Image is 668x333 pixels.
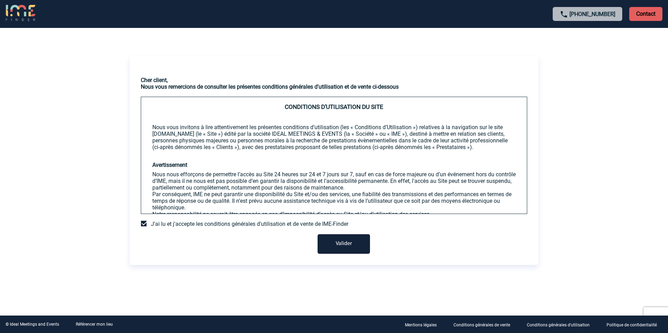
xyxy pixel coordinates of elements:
p: Conditions générales de vente [453,323,510,327]
p: Contact [629,7,662,21]
button: Valider [318,234,370,254]
p: Mentions légales [405,323,437,327]
div: © Ideal Meetings and Events [6,322,59,327]
p: Nous nous efforçons de permettre l’accès au Site 24 heures sur 24 et 7 jours sur 7, sauf en cas d... [152,171,516,191]
p: Nous vous invitons à lire attentivement les présentes conditions d’utilisation (les « Conditions ... [152,124,516,150]
img: call-24-px.png [560,10,568,18]
p: Par conséquent, IME ne peut garantir une disponibilité du Site et/ou des services, une fiabilité ... [152,191,516,211]
p: Politique de confidentialité [607,323,657,327]
p: Conditions générales d'utilisation [527,323,590,327]
a: Référencer mon lieu [76,322,113,327]
a: Conditions générales d'utilisation [521,321,601,328]
h3: Cher client, Nous vous remercions de consulter les présentes conditions générales d'utilisation e... [141,77,527,90]
a: Conditions générales de vente [448,321,521,328]
strong: Avertissement [152,162,187,168]
p: Notre responsabilité ne saurait être engagée en cas d’impossibilité d’accès au Site et/ou d’utili... [152,211,516,217]
span: CONDITIONS D’UTILISATION DU SITE [285,103,383,110]
a: Mentions légales [399,321,448,328]
span: J'ai lu et j'accepte les conditions générales d'utilisation et de vente de IME-Finder [151,221,348,227]
a: Politique de confidentialité [601,321,668,328]
a: [PHONE_NUMBER] [569,11,615,17]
